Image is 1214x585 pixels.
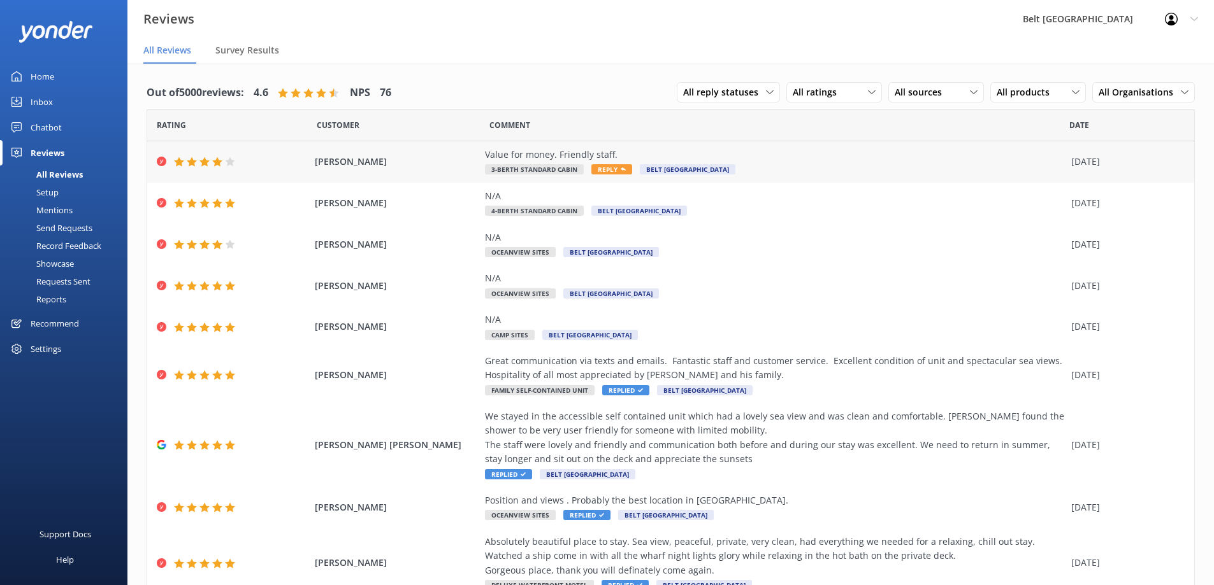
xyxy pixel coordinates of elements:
a: Reports [8,290,127,308]
div: [DATE] [1071,155,1178,169]
div: Setup [8,183,59,201]
div: Requests Sent [8,272,90,290]
span: Belt [GEOGRAPHIC_DATA] [618,510,714,520]
a: Setup [8,183,127,201]
div: Help [56,547,74,572]
img: yonder-white-logo.png [19,21,92,42]
span: [PERSON_NAME] [315,155,479,169]
span: [PERSON_NAME] [315,320,479,334]
span: Question [489,119,530,131]
span: Oceanview Sites [485,288,556,299]
a: Showcase [8,255,127,272]
span: 4-Berth Standard Cabin [485,206,584,216]
span: Date [317,119,359,131]
span: Belt [GEOGRAPHIC_DATA] [563,247,659,257]
span: All ratings [793,85,844,99]
div: Mentions [8,201,73,219]
span: 3-Berth Standard Cabin [485,164,584,174]
span: Oceanview Sites [485,247,556,257]
div: Inbox [31,89,53,115]
div: Value for money. Friendly staff. [485,148,1065,162]
div: Showcase [8,255,74,272]
span: All products [997,85,1057,99]
h4: NPS [350,85,370,101]
span: All Organisations [1099,85,1181,99]
span: [PERSON_NAME] [315,556,479,570]
a: Requests Sent [8,272,127,290]
div: We stayed in the accessible self contained unit which had a lovely sea view and was clean and com... [485,409,1065,467]
div: Absolutely beautiful place to stay. Sea view, peaceful, private, very clean, had everything we ne... [485,535,1065,577]
span: Camp Sites [485,330,535,340]
div: N/A [485,189,1065,203]
div: N/A [485,271,1065,285]
div: N/A [485,313,1065,327]
span: [PERSON_NAME] [PERSON_NAME] [315,438,479,452]
div: [DATE] [1071,556,1178,570]
span: Oceanview Sites [485,510,556,520]
a: Send Requests [8,219,127,237]
div: Home [31,64,54,89]
div: N/A [485,230,1065,244]
span: [PERSON_NAME] [315,237,479,251]
div: [DATE] [1071,237,1178,251]
span: Family Self-Contained Unit [485,385,595,395]
span: Belt [GEOGRAPHIC_DATA] [542,330,638,340]
div: Position and views . Probably the best location in [GEOGRAPHIC_DATA]. [485,493,1065,507]
div: [DATE] [1071,368,1178,382]
span: All reply statuses [683,85,766,99]
span: [PERSON_NAME] [315,279,479,293]
span: Date [157,119,186,131]
h4: 76 [380,85,391,101]
span: Belt [GEOGRAPHIC_DATA] [640,164,735,174]
div: Chatbot [31,115,62,140]
div: [DATE] [1071,500,1178,514]
div: [DATE] [1071,196,1178,210]
div: [DATE] [1071,320,1178,334]
div: Settings [31,336,61,362]
span: Belt [GEOGRAPHIC_DATA] [563,288,659,299]
span: All Reviews [143,44,191,57]
h4: 4.6 [254,85,268,101]
span: Reply [591,164,632,174]
div: [DATE] [1071,279,1178,293]
div: Recommend [31,311,79,336]
span: [PERSON_NAME] [315,368,479,382]
div: Reports [8,290,66,308]
span: Belt [GEOGRAPHIC_DATA] [591,206,687,216]
span: Replied [485,469,532,479]
div: All Reviews [8,166,83,183]
a: All Reviews [8,166,127,183]
span: [PERSON_NAME] [315,500,479,514]
div: Great communication via texts and emails. Fantastic staff and customer service. Excellent conditi... [485,354,1065,383]
h4: Out of 5000 reviews: [147,85,244,101]
h3: Reviews [143,9,194,29]
span: Belt [GEOGRAPHIC_DATA] [540,469,635,479]
span: [PERSON_NAME] [315,196,479,210]
div: Reviews [31,140,64,166]
span: All sources [895,85,950,99]
a: Record Feedback [8,237,127,255]
div: [DATE] [1071,438,1178,452]
div: Record Feedback [8,237,101,255]
span: Survey Results [215,44,279,57]
span: Date [1069,119,1089,131]
span: Belt [GEOGRAPHIC_DATA] [657,385,753,395]
span: Replied [563,510,611,520]
span: Replied [602,385,649,395]
div: Support Docs [40,521,91,547]
a: Mentions [8,201,127,219]
div: Send Requests [8,219,92,237]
